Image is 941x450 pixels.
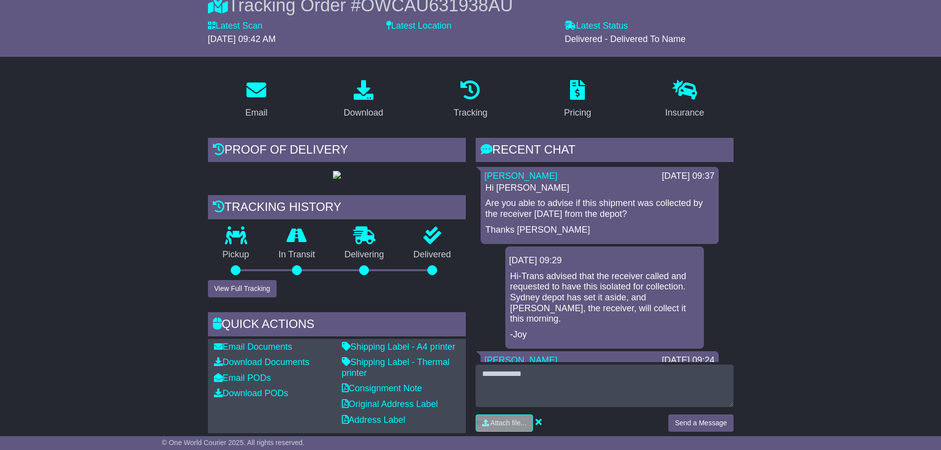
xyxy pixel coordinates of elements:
[208,34,276,44] span: [DATE] 09:42 AM
[214,357,310,367] a: Download Documents
[665,106,704,120] div: Insurance
[486,183,714,194] p: Hi [PERSON_NAME]
[208,195,466,222] div: Tracking history
[342,357,450,378] a: Shipping Label - Thermal printer
[239,77,274,123] a: Email
[485,171,558,181] a: [PERSON_NAME]
[214,388,288,398] a: Download PODs
[344,106,383,120] div: Download
[476,138,734,164] div: RECENT CHAT
[668,414,733,432] button: Send a Message
[659,77,711,123] a: Insurance
[565,21,628,32] label: Latest Status
[510,329,699,340] p: -Joy
[386,21,451,32] label: Latest Location
[447,77,493,123] a: Tracking
[337,77,390,123] a: Download
[565,34,686,44] span: Delivered - Delivered To Name
[214,373,271,383] a: Email PODs
[399,249,466,260] p: Delivered
[214,342,292,352] a: Email Documents
[208,280,277,297] button: View Full Tracking
[342,415,406,425] a: Address Label
[342,383,422,393] a: Consignment Note
[662,355,715,366] div: [DATE] 09:24
[333,171,341,179] img: GetPodImage
[485,355,558,365] a: [PERSON_NAME]
[208,138,466,164] div: Proof of Delivery
[510,271,699,325] p: Hi-Trans advised that the receiver called and requested to have this isolated for collection. Syd...
[453,106,487,120] div: Tracking
[509,255,700,266] div: [DATE] 09:29
[342,342,455,352] a: Shipping Label - A4 printer
[662,171,715,182] div: [DATE] 09:37
[208,249,264,260] p: Pickup
[208,21,263,32] label: Latest Scan
[342,399,438,409] a: Original Address Label
[564,106,591,120] div: Pricing
[245,106,267,120] div: Email
[486,225,714,236] p: Thanks [PERSON_NAME]
[330,249,399,260] p: Delivering
[486,198,714,219] p: Are you able to advise if this shipment was collected by the receiver [DATE] from the depot?
[162,439,305,447] span: © One World Courier 2025. All rights reserved.
[264,249,330,260] p: In Transit
[208,312,466,339] div: Quick Actions
[558,77,598,123] a: Pricing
